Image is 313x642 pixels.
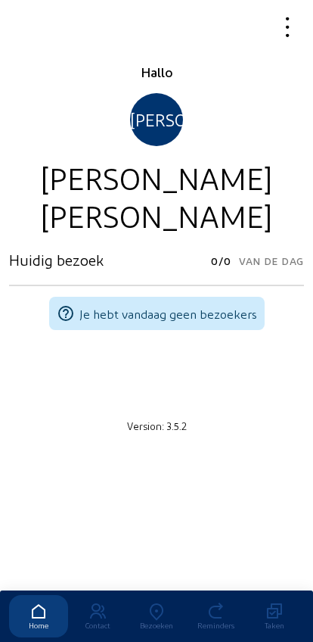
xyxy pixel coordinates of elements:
div: Bezoeken [127,621,186,630]
div: Contact [68,621,127,630]
small: Version: 3.5.2 [127,419,187,432]
div: [PERSON_NAME] [130,93,183,146]
mat-icon: help_outline [57,304,75,323]
span: Je hebt vandaag geen bezoekers [79,307,257,321]
a: Bezoeken [127,595,186,637]
a: Taken [245,595,304,637]
h3: Huidig bezoek [9,251,104,269]
a: Contact [68,595,127,637]
span: 0/0 [211,251,231,272]
a: Reminders [186,595,245,637]
div: Reminders [186,621,245,630]
div: Taken [245,621,304,630]
div: [PERSON_NAME] [9,196,304,234]
a: Home [9,595,68,637]
span: Van de dag [239,251,304,272]
div: [PERSON_NAME] [9,158,304,196]
div: Home [9,621,68,630]
div: Hallo [9,63,304,81]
